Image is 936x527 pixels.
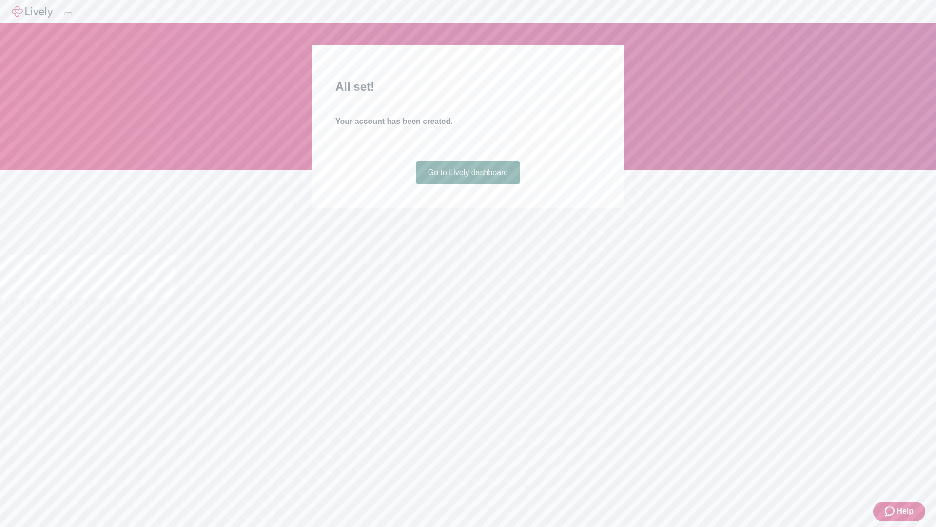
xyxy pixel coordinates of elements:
[64,12,72,15] button: Log out
[335,78,601,96] h2: All set!
[873,502,925,521] button: Zendesk support iconHelp
[897,506,914,517] span: Help
[12,6,53,18] img: Lively
[885,506,897,517] svg: Zendesk support icon
[416,161,520,184] a: Go to Lively dashboard
[335,116,601,127] h4: Your account has been created.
